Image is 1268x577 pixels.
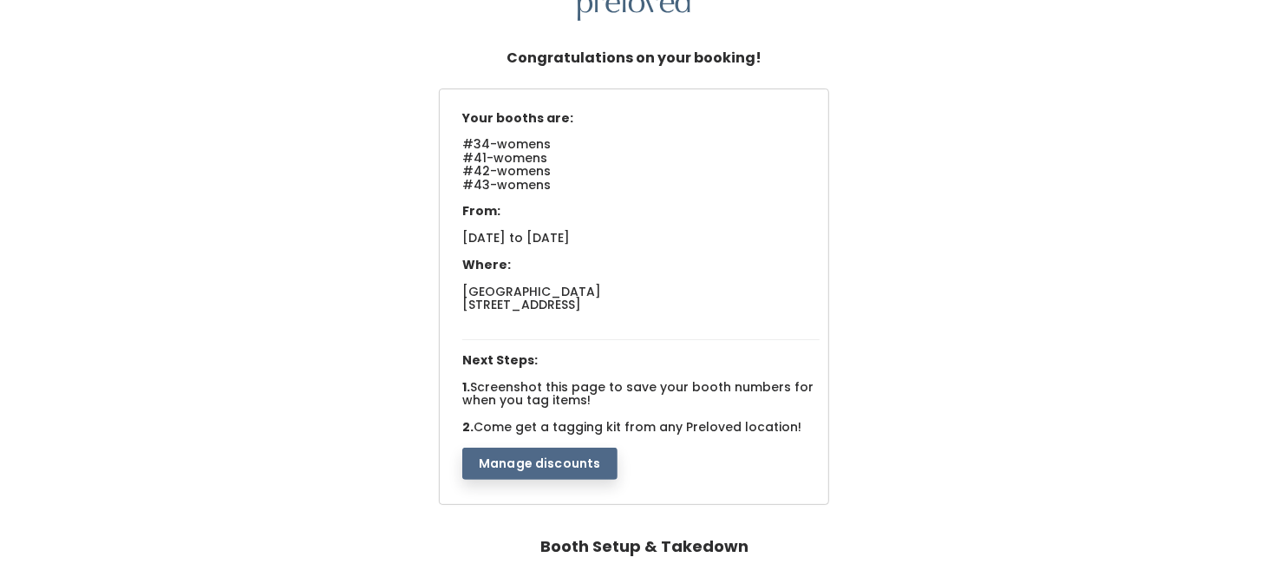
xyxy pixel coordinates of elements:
span: #41-womens [462,149,547,177]
a: Manage discounts [462,454,618,471]
span: [DATE] to [DATE] [462,229,570,246]
span: #34-womens [462,135,551,163]
h5: Congratulations on your booking! [507,42,761,75]
div: 1. 2. [454,103,828,481]
button: Manage discounts [462,448,618,481]
span: #42-womens [462,162,551,190]
span: #43-womens [462,176,551,204]
span: Come get a tagging kit from any Preloved location! [474,418,801,436]
span: Next Steps: [462,351,538,369]
span: Screenshot this page to save your booth numbers for when you tag items! [462,378,814,409]
span: Where: [462,256,511,273]
span: Your booths are: [462,109,573,127]
h4: Booth Setup & Takedown [540,529,748,564]
span: [GEOGRAPHIC_DATA] [STREET_ADDRESS] [462,283,601,313]
span: From: [462,202,500,220]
